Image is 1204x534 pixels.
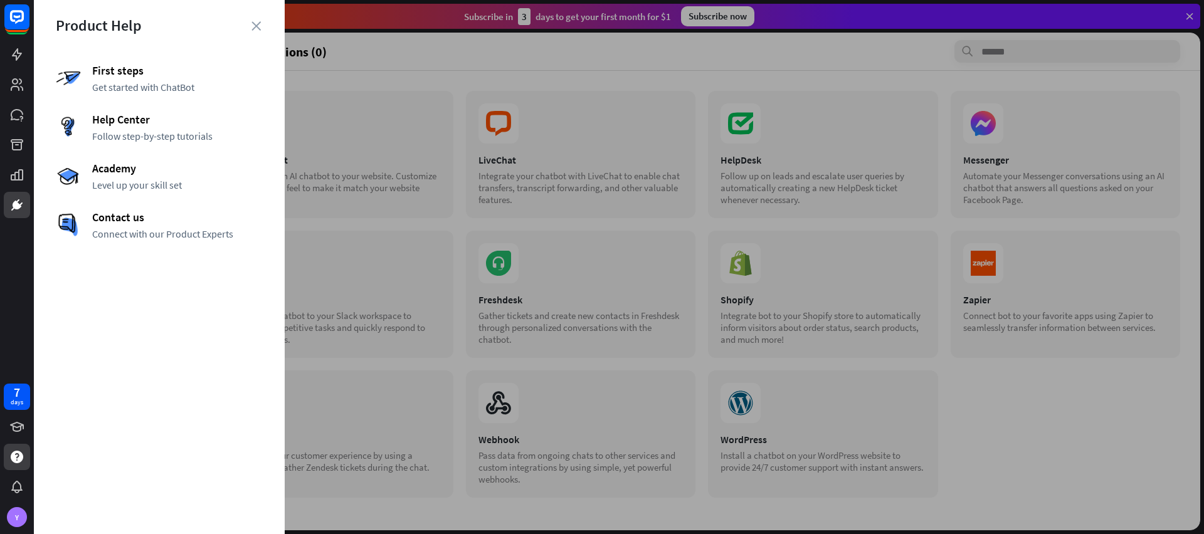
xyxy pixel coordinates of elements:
[92,210,263,224] span: Contact us
[10,5,48,43] button: Open LiveChat chat widget
[92,179,263,191] span: Level up your skill set
[14,387,20,398] div: 7
[92,112,263,127] span: Help Center
[92,130,263,142] span: Follow step-by-step tutorials
[4,384,30,410] a: 7 days
[92,228,263,240] span: Connect with our Product Experts
[11,398,23,407] div: days
[92,161,263,175] span: Academy
[92,81,263,93] span: Get started with ChatBot
[251,21,261,31] i: close
[92,63,263,78] span: First steps
[56,16,263,35] div: Product Help
[7,507,27,527] div: Y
